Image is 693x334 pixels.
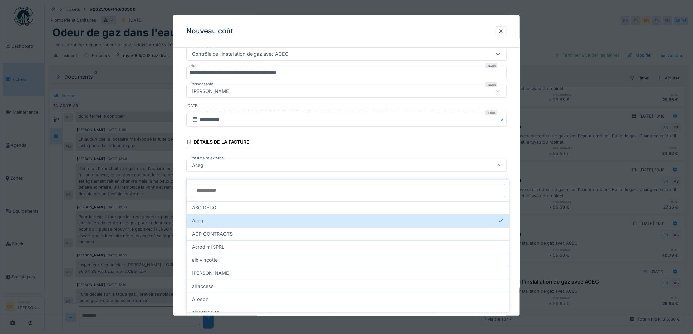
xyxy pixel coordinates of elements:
[186,27,233,35] h3: Nouveau coût
[189,88,233,95] div: [PERSON_NAME]
[192,230,233,237] span: ACP CONTRACTS
[189,155,225,161] label: Prestataire externe
[188,103,507,110] label: Date
[192,296,209,303] span: Alloson
[192,270,231,277] span: [PERSON_NAME]
[192,204,216,211] span: ABC DECO
[189,63,200,69] label: Nom
[485,110,497,115] div: Requis
[189,162,206,169] div: Aceg
[192,283,214,290] span: all access
[192,256,218,264] span: aib vinçotte
[189,81,215,87] label: Responsable
[485,82,497,87] div: Requis
[192,309,219,316] span: alphatronics
[189,50,291,58] div: Contrôle de l'installation de gaz avec ACEG
[192,243,224,251] span: Acrodimi SPRL
[192,217,203,224] span: Aceg
[186,137,249,148] div: Détails de la facture
[485,63,497,68] div: Requis
[499,113,507,127] button: Close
